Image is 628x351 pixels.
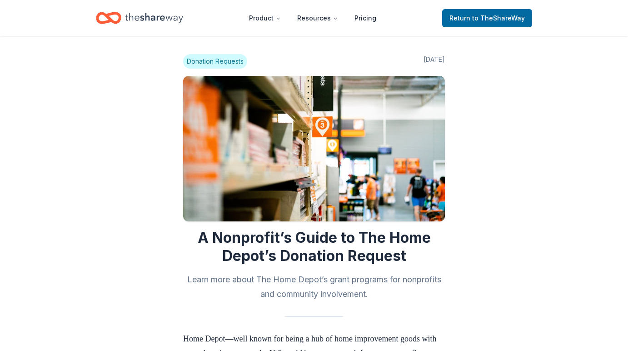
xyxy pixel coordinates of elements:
h2: Learn more about The Home Depot’s grant programs for nonprofits and community involvement. [183,272,445,301]
nav: Main [242,7,384,29]
img: Image for A Nonprofit’s Guide to The Home Depot’s Donation Request [183,76,445,221]
span: [DATE] [424,54,445,69]
button: Resources [290,9,345,27]
a: Pricing [347,9,384,27]
a: Home [96,7,183,29]
a: Returnto TheShareWay [442,9,532,27]
span: Donation Requests [183,54,247,69]
span: to TheShareWay [472,14,525,22]
button: Product [242,9,288,27]
span: Return [449,13,525,24]
h1: A Nonprofit’s Guide to The Home Depot’s Donation Request [183,229,445,265]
